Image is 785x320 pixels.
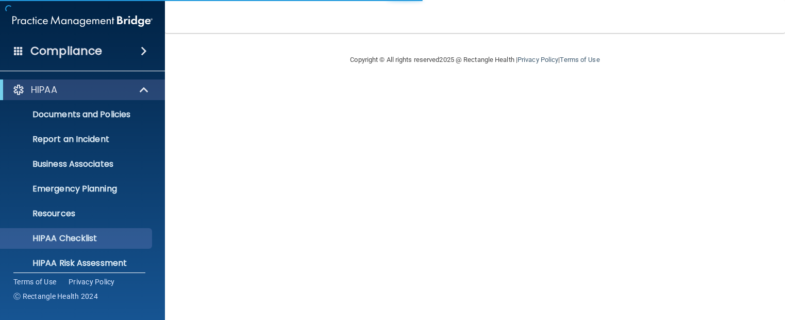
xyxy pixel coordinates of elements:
a: HIPAA [12,84,149,96]
p: Business Associates [7,159,147,169]
p: Resources [7,209,147,219]
div: Copyright © All rights reserved 2025 @ Rectangle Health | | [287,43,663,76]
p: Documents and Policies [7,109,147,120]
p: HIPAA [31,84,57,96]
h4: Compliance [30,44,102,58]
p: Emergency Planning [7,184,147,194]
a: Privacy Policy [69,277,115,287]
img: PMB logo [12,11,153,31]
p: HIPAA Checklist [7,233,147,244]
a: Terms of Use [13,277,56,287]
p: HIPAA Risk Assessment [7,258,147,268]
span: Ⓒ Rectangle Health 2024 [13,291,98,301]
a: Privacy Policy [517,56,558,63]
p: Report an Incident [7,134,147,145]
a: Terms of Use [560,56,599,63]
